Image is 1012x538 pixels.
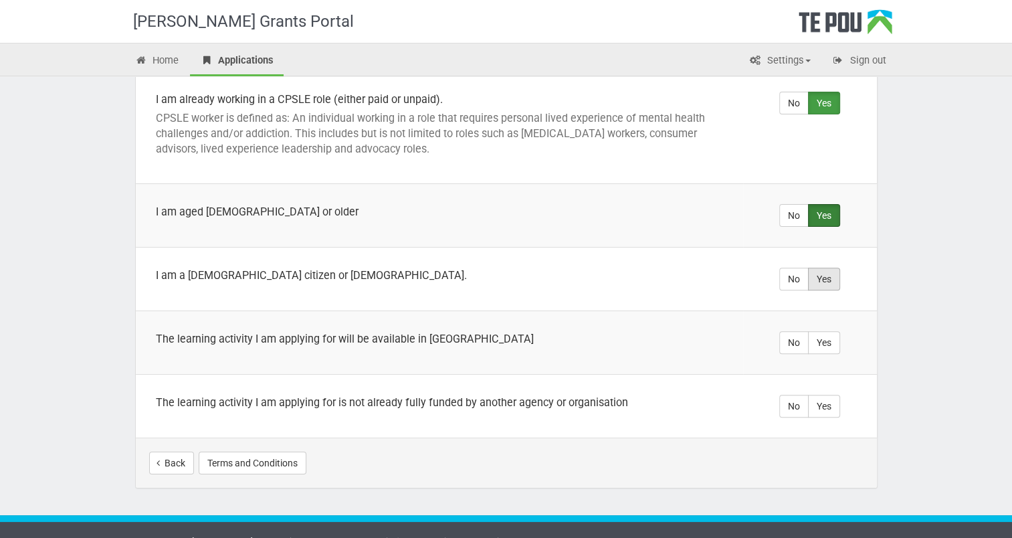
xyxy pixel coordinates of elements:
label: Yes [808,204,840,227]
button: Terms and Conditions [199,452,306,474]
div: The learning activity I am applying for will be available in [GEOGRAPHIC_DATA] [156,331,723,347]
label: Yes [808,395,840,418]
label: Yes [808,268,840,290]
div: I am already working in a CPSLE role (either paid or unpaid). [156,92,723,107]
label: No [779,92,809,114]
div: Te Pou Logo [799,9,892,43]
label: No [779,331,809,354]
label: No [779,204,809,227]
a: Settings [739,47,821,76]
a: Sign out [822,47,896,76]
label: Yes [808,331,840,354]
label: No [779,395,809,418]
a: Home [125,47,189,76]
div: The learning activity I am applying for is not already fully funded by another agency or organisa... [156,395,723,410]
label: Yes [808,92,840,114]
a: Applications [190,47,284,76]
div: I am a [DEMOGRAPHIC_DATA] citizen or [DEMOGRAPHIC_DATA]. [156,268,723,283]
label: No [779,268,809,290]
a: Back [149,452,194,474]
p: CPSLE worker is defined as: An individual working in a role that requires personal lived experien... [156,110,723,157]
div: I am aged [DEMOGRAPHIC_DATA] or older [156,204,723,219]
